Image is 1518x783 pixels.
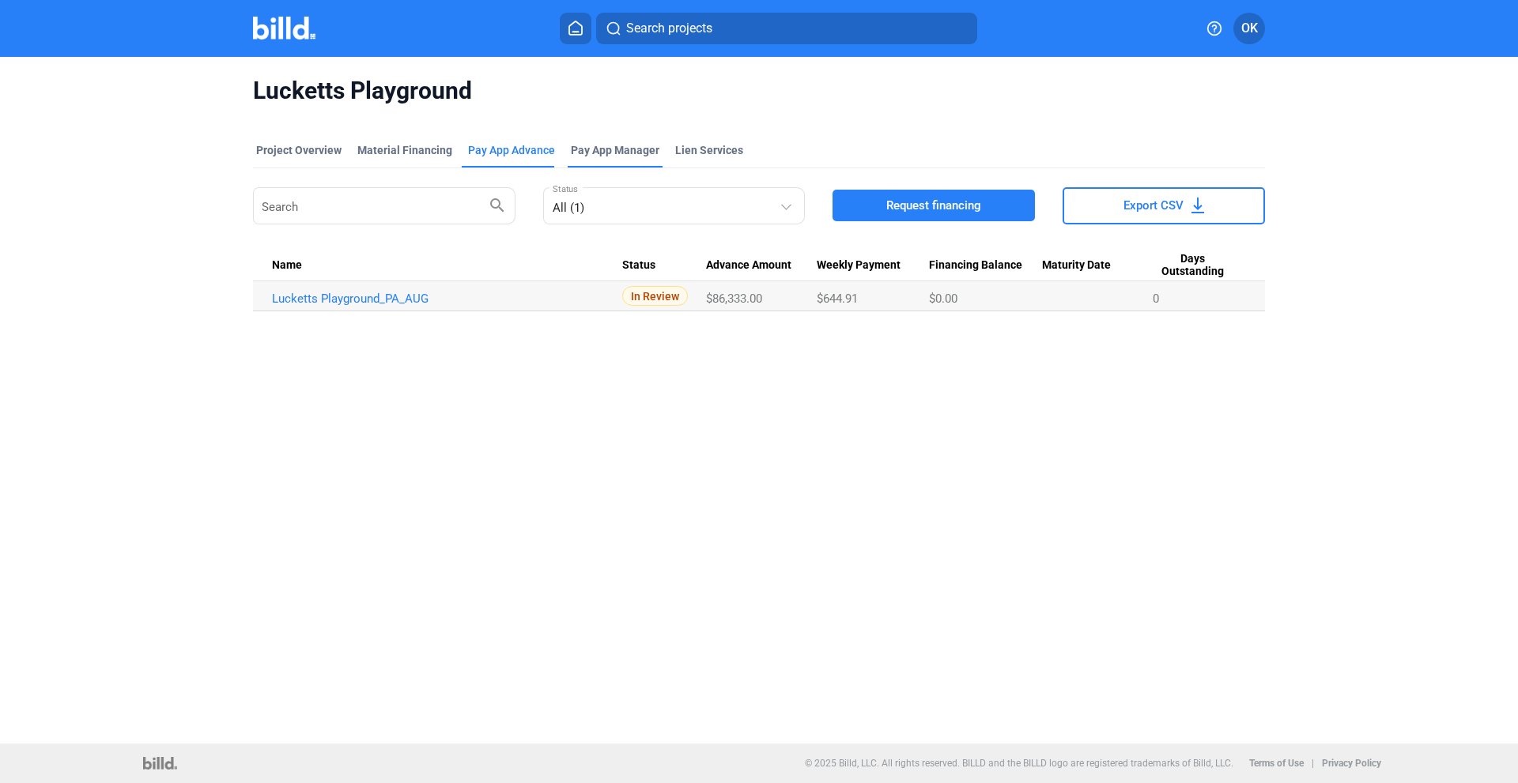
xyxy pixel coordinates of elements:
[622,258,655,273] span: Status
[1249,758,1304,769] b: Terms of Use
[488,195,507,214] mat-icon: search
[1123,198,1184,213] span: Export CSV
[706,292,762,306] span: $86,333.00
[571,142,659,158] span: Pay App Manager
[626,19,712,38] span: Search projects
[675,142,743,158] div: Lien Services
[1153,252,1232,279] span: Days Outstanding
[272,292,622,306] a: Lucketts Playground_PA_AUG
[817,258,901,273] span: Weekly Payment
[553,201,584,215] mat-select-trigger: All (1)
[929,258,1022,273] span: Financing Balance
[929,292,957,306] span: $0.00
[253,17,315,40] img: Billd Company Logo
[357,142,452,158] div: Material Financing
[817,292,858,306] span: $644.91
[1042,258,1111,273] span: Maturity Date
[468,142,555,158] div: Pay App Advance
[886,198,981,213] span: Request financing
[1241,19,1258,38] span: OK
[1312,758,1314,769] p: |
[706,258,791,273] span: Advance Amount
[143,757,177,770] img: logo
[272,258,302,273] span: Name
[256,142,342,158] div: Project Overview
[253,76,1265,106] span: Lucketts Playground
[622,286,688,306] span: In Review
[1322,758,1381,769] b: Privacy Policy
[805,758,1233,769] p: © 2025 Billd, LLC. All rights reserved. BILLD and the BILLD logo are registered trademarks of Bil...
[1153,292,1159,306] span: 0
